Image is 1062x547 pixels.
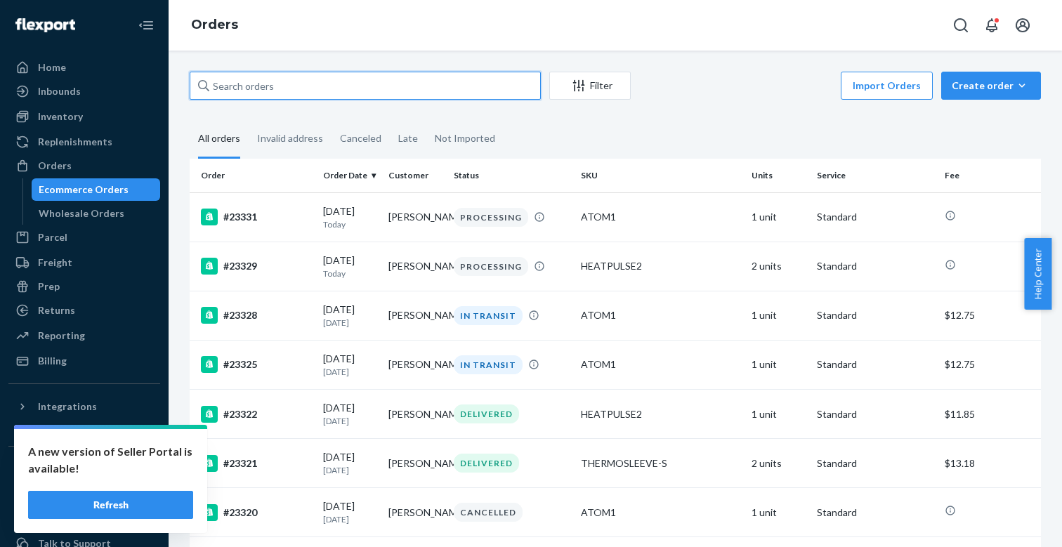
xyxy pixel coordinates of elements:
[383,291,448,340] td: [PERSON_NAME]
[941,72,1041,100] button: Create order
[581,506,740,520] div: ATOM1
[454,306,523,325] div: IN TRANSIT
[939,159,1041,192] th: Fee
[746,390,811,439] td: 1 unit
[323,366,377,378] p: [DATE]
[8,486,160,503] a: Add Fast Tag
[8,154,160,177] a: Orders
[817,407,933,421] p: Standard
[746,192,811,242] td: 1 unit
[581,308,740,322] div: ATOM1
[201,455,312,472] div: #23321
[317,159,383,192] th: Order Date
[841,72,933,100] button: Import Orders
[8,226,160,249] a: Parcel
[8,56,160,79] a: Home
[978,11,1006,39] button: Open notifications
[323,317,377,329] p: [DATE]
[323,303,377,329] div: [DATE]
[32,202,161,225] a: Wholesale Orders
[817,210,933,224] p: Standard
[38,159,72,173] div: Orders
[38,279,60,294] div: Prep
[8,299,160,322] a: Returns
[201,504,312,521] div: #23320
[38,84,81,98] div: Inbounds
[383,340,448,389] td: [PERSON_NAME]
[1009,11,1037,39] button: Open account menu
[581,259,740,273] div: HEATPULSE2
[190,159,317,192] th: Order
[38,400,97,414] div: Integrations
[28,491,193,519] button: Refresh
[939,340,1041,389] td: $12.75
[8,395,160,418] button: Integrations
[454,454,519,473] div: DELIVERED
[383,242,448,291] td: [PERSON_NAME]
[383,192,448,242] td: [PERSON_NAME]
[817,308,933,322] p: Standard
[817,456,933,470] p: Standard
[39,206,124,220] div: Wholesale Orders
[8,458,160,480] button: Fast Tags
[323,352,377,378] div: [DATE]
[454,355,523,374] div: IN TRANSIT
[132,11,160,39] button: Close Navigation
[746,488,811,537] td: 1 unit
[581,210,740,224] div: ATOM1
[454,257,528,276] div: PROCESSING
[454,404,519,423] div: DELIVERED
[323,268,377,279] p: Today
[323,401,377,427] div: [DATE]
[38,329,85,343] div: Reporting
[38,354,67,368] div: Billing
[180,5,249,46] ol: breadcrumbs
[939,291,1041,340] td: $12.75
[323,499,377,525] div: [DATE]
[746,159,811,192] th: Units
[38,303,75,317] div: Returns
[323,415,377,427] p: [DATE]
[201,307,312,324] div: #23328
[383,488,448,537] td: [PERSON_NAME]
[38,60,66,74] div: Home
[340,120,381,157] div: Canceled
[15,18,75,32] img: Flexport logo
[190,72,541,100] input: Search orders
[8,80,160,103] a: Inbounds
[323,513,377,525] p: [DATE]
[746,242,811,291] td: 2 units
[549,72,631,100] button: Filter
[383,439,448,488] td: [PERSON_NAME]
[8,508,160,531] a: Settings
[323,218,377,230] p: Today
[746,439,811,488] td: 2 units
[39,183,129,197] div: Ecommerce Orders
[454,503,523,522] div: CANCELLED
[388,169,442,181] div: Customer
[811,159,939,192] th: Service
[435,120,495,157] div: Not Imported
[38,135,112,149] div: Replenishments
[581,456,740,470] div: THERMOSLEEVE-S
[323,450,377,476] div: [DATE]
[448,159,576,192] th: Status
[32,178,161,201] a: Ecommerce Orders
[8,131,160,153] a: Replenishments
[38,230,67,244] div: Parcel
[38,110,83,124] div: Inventory
[939,390,1041,439] td: $11.85
[1024,238,1051,310] button: Help Center
[817,506,933,520] p: Standard
[8,275,160,298] a: Prep
[201,209,312,225] div: #23331
[817,259,933,273] p: Standard
[201,356,312,373] div: #23325
[939,439,1041,488] td: $13.18
[581,357,740,371] div: ATOM1
[8,324,160,347] a: Reporting
[323,204,377,230] div: [DATE]
[8,350,160,372] a: Billing
[383,390,448,439] td: [PERSON_NAME]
